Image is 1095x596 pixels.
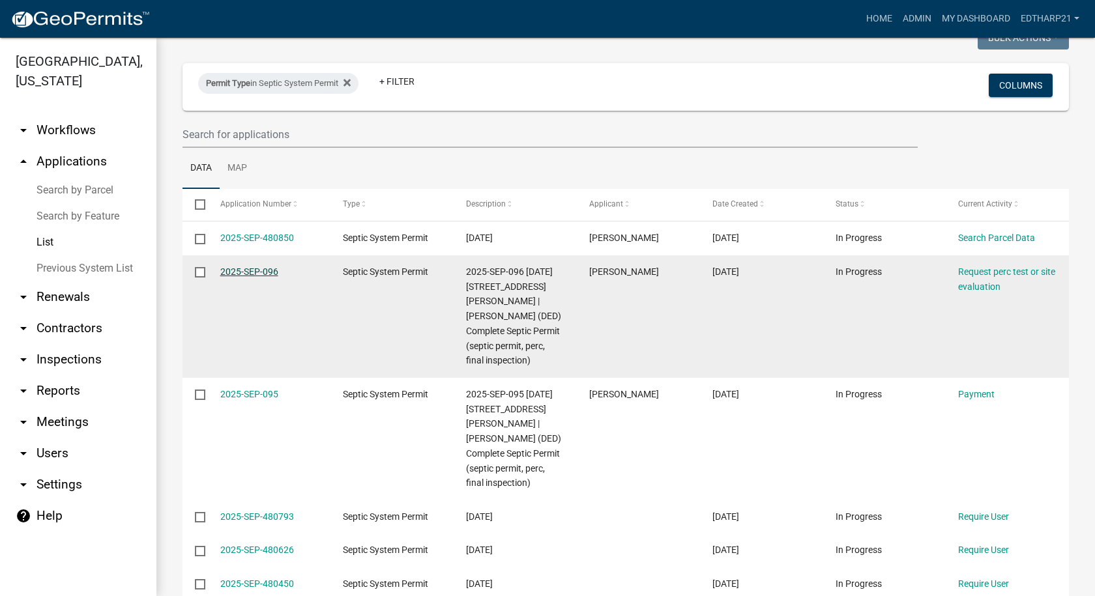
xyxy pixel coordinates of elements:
[206,78,250,88] span: Permit Type
[16,320,31,336] i: arrow_drop_down
[16,289,31,305] i: arrow_drop_down
[16,446,31,461] i: arrow_drop_down
[369,70,425,93] a: + Filter
[712,199,758,208] span: Date Created
[343,511,428,522] span: Septic System Permit
[589,233,659,243] span: Nathan P Kemperman
[1015,7,1085,31] a: EdTharp21
[16,383,31,399] i: arrow_drop_down
[182,121,918,148] input: Search for applications
[836,389,882,399] span: In Progress
[861,7,898,31] a: Home
[16,477,31,492] i: arrow_drop_down
[712,511,739,522] span: 09/18/2025
[343,266,428,277] span: Septic System Permit
[220,266,278,277] a: 2025-SEP-096
[16,508,31,524] i: help
[466,511,493,522] span: 09/19/2025
[182,148,220,190] a: Data
[836,545,882,555] span: In Progress
[712,578,739,589] span: 09/18/2025
[343,389,428,399] span: Septic System Permit
[220,233,294,243] a: 2025-SEP-480850
[958,511,1009,522] a: Require User
[466,389,561,489] span: 2025-SEP-095 09/19/2025 366 W AVE 088525224100005 Kemperman, Nate P | Mc Gary, Alice M (DED) Comp...
[712,545,739,555] span: 09/18/2025
[330,189,454,220] datatable-header-cell: Type
[836,511,882,522] span: In Progress
[198,73,358,94] div: in Septic System Permit
[700,189,823,220] datatable-header-cell: Date Created
[898,7,937,31] a: Admin
[220,199,291,208] span: Application Number
[978,26,1069,50] button: Bulk Actions
[823,189,946,220] datatable-header-cell: Status
[836,199,858,208] span: Status
[220,389,278,399] a: 2025-SEP-095
[712,266,739,277] span: 09/19/2025
[343,545,428,555] span: Septic System Permit
[836,266,882,277] span: In Progress
[16,414,31,430] i: arrow_drop_down
[16,122,31,138] i: arrow_drop_down
[958,233,1035,243] a: Search Parcel Data
[577,189,700,220] datatable-header-cell: Applicant
[454,189,577,220] datatable-header-cell: Description
[16,352,31,367] i: arrow_drop_down
[836,233,882,243] span: In Progress
[958,266,1055,292] a: Request perc test or site evaluation
[589,199,623,208] span: Applicant
[958,578,1009,589] a: Require User
[589,266,659,277] span: Nathan P Kemperman
[946,189,1069,220] datatable-header-cell: Current Activity
[836,578,882,589] span: In Progress
[343,233,428,243] span: Septic System Permit
[989,74,1053,97] button: Columns
[220,578,294,589] a: 2025-SEP-480450
[220,545,294,555] a: 2025-SEP-480626
[589,389,659,399] span: Nathan P Kemperman
[207,189,330,220] datatable-header-cell: Application Number
[466,233,493,243] span: 09/19/2025
[182,189,207,220] datatable-header-cell: Select
[466,266,561,366] span: 2025-SEP-096 09/19/2025 366 W AVE 088525224100005 Kemperman, Nate P | Mc Gary, Alice M (DED) Comp...
[343,578,428,589] span: Septic System Permit
[958,389,995,399] a: Payment
[343,199,360,208] span: Type
[466,545,493,555] span: 09/18/2025
[712,389,739,399] span: 09/18/2025
[712,233,739,243] span: 09/19/2025
[466,199,506,208] span: Description
[958,199,1012,208] span: Current Activity
[220,148,255,190] a: Map
[220,511,294,522] a: 2025-SEP-480793
[958,545,1009,555] a: Require User
[466,578,493,589] span: 09/18/2025
[937,7,1015,31] a: My Dashboard
[16,154,31,169] i: arrow_drop_up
